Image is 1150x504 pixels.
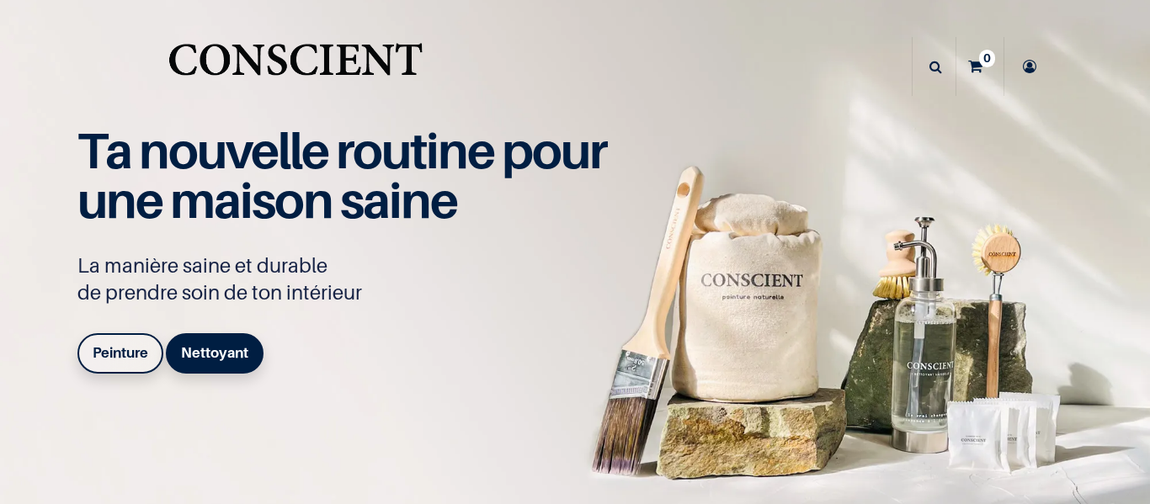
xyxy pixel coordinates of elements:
[166,333,264,374] a: Nettoyant
[165,34,425,100] a: Logo of Conscient
[77,333,163,374] a: Peinture
[979,50,995,66] sup: 0
[165,34,425,100] img: Conscient
[956,37,1004,96] a: 0
[93,344,148,361] b: Peinture
[77,252,625,306] p: La manière saine et durable de prendre soin de ton intérieur
[181,344,248,361] b: Nettoyant
[77,120,606,230] span: Ta nouvelle routine pour une maison saine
